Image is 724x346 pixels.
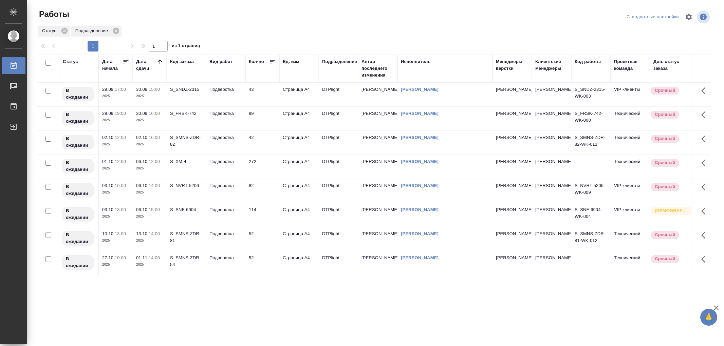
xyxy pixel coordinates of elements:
[319,131,358,155] td: DTPlight
[136,135,149,140] p: 02.10,
[245,107,279,130] td: 89
[279,251,319,275] td: Страница А4
[115,159,126,164] p: 12:00
[496,110,528,117] p: [PERSON_NAME]
[102,87,115,92] p: 29.09,
[571,227,611,251] td: S_SMNS-ZDR-81-WK-012
[611,227,650,251] td: Технический
[63,58,78,65] div: Статус
[102,189,129,196] p: 2025
[61,158,95,174] div: Исполнитель назначен, приступать к работе пока рано
[611,251,650,275] td: Технический
[209,206,242,213] p: Подверстка
[38,26,70,37] div: Статус
[496,206,528,213] p: [PERSON_NAME]
[681,9,697,25] span: Настроить таблицу
[209,86,242,93] p: Подверстка
[102,111,115,116] p: 29.09,
[136,93,163,100] p: 2025
[149,111,160,116] p: 16:00
[102,213,129,220] p: 2025
[136,159,149,164] p: 06.10,
[655,231,675,238] p: Срочный
[575,58,601,65] div: Код работы
[102,261,129,268] p: 2025
[496,58,528,72] div: Менеджеры верстки
[245,179,279,203] td: 82
[532,251,571,275] td: [PERSON_NAME]
[172,42,200,52] span: из 1 страниц
[401,87,439,92] a: [PERSON_NAME]
[401,207,439,212] a: [PERSON_NAME]
[136,165,163,172] p: 2025
[102,93,129,100] p: 2025
[322,58,357,65] div: Подразделение
[700,309,717,326] button: 🙏
[401,135,439,140] a: [PERSON_NAME]
[136,261,163,268] p: 2025
[136,231,149,236] p: 13.10,
[697,131,713,147] button: Здесь прячутся важные кнопки
[115,255,126,260] p: 10:00
[358,203,397,227] td: [PERSON_NAME]
[115,111,126,116] p: 19:00
[149,255,160,260] p: 14:00
[697,227,713,243] button: Здесь прячутся важные кнопки
[115,87,126,92] p: 17:00
[279,179,319,203] td: Страница А4
[496,182,528,189] p: [PERSON_NAME]
[170,255,203,268] div: S_SMNS-ZDR-54
[136,189,163,196] p: 2025
[209,182,242,189] p: Подверстка
[66,159,90,173] p: В ожидании
[102,159,115,164] p: 01.10,
[532,83,571,106] td: [PERSON_NAME]
[170,182,203,189] div: S_NVRT-5206
[149,159,160,164] p: 12:00
[611,107,650,130] td: Технический
[245,203,279,227] td: 114
[66,207,90,221] p: В ожидании
[611,83,650,106] td: VIP клиенты
[319,203,358,227] td: DTPlight
[571,131,611,155] td: S_SMNS-ZDR-82-WK-011
[319,107,358,130] td: DTPlight
[401,111,439,116] a: [PERSON_NAME]
[655,207,689,214] p: [DEMOGRAPHIC_DATA]
[115,231,126,236] p: 13:00
[209,255,242,261] p: Подверстка
[102,231,115,236] p: 10.10,
[61,134,95,150] div: Исполнитель назначен, приступать к работе пока рано
[136,183,149,188] p: 06.10,
[496,230,528,237] p: [PERSON_NAME]
[170,206,203,213] div: S_SNF-6904
[136,237,163,244] p: 2025
[611,179,650,203] td: VIP клиенты
[279,107,319,130] td: Страница А4
[170,58,194,65] div: Код заказа
[655,87,675,94] p: Срочный
[653,58,689,72] div: Доп. статус заказа
[149,183,160,188] p: 14:00
[361,58,394,79] div: Автор последнего изменения
[42,27,59,34] p: Статус
[102,117,129,124] p: 2025
[102,255,115,260] p: 27.10,
[149,135,160,140] p: 16:00
[611,155,650,179] td: Технический
[401,183,439,188] a: [PERSON_NAME]
[75,27,110,34] p: Подразделение
[115,135,126,140] p: 12:00
[149,207,160,212] p: 15:00
[614,58,647,72] div: Проектная команда
[136,87,149,92] p: 30.09,
[279,131,319,155] td: Страница А4
[209,158,242,165] p: Подверстка
[71,26,122,37] div: Подразделение
[102,135,115,140] p: 02.10,
[697,155,713,171] button: Здесь прячутся важные кнопки
[245,155,279,179] td: 272
[136,58,156,72] div: Дата сдачи
[149,87,160,92] p: 15:00
[697,203,713,219] button: Здесь прячутся важные кнопки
